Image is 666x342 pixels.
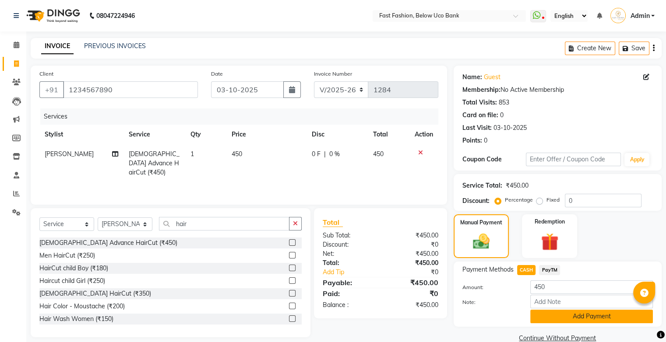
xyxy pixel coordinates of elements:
div: Service Total: [462,181,502,190]
b: 08047224946 [96,3,135,28]
button: Apply [624,153,649,166]
div: 0 [500,111,504,120]
th: Stylist [39,125,123,144]
button: Save [619,42,649,55]
div: Membership: [462,85,500,94]
input: Amount [530,280,653,294]
span: | [324,150,326,159]
div: Hair Color - Moustache (₹200) [39,302,125,311]
img: _gift.svg [536,231,564,253]
label: Invoice Number [314,70,352,78]
img: _cash.svg [468,232,495,251]
span: 0 % [329,150,340,159]
div: Sub Total: [316,231,381,240]
a: Guest [484,73,500,82]
div: ₹450.00 [381,258,445,268]
div: ₹450.00 [381,300,445,310]
div: Name: [462,73,482,82]
button: +91 [39,81,64,98]
div: Men HairCut (₹250) [39,251,95,260]
div: Paid: [316,288,381,299]
span: 450 [232,150,242,158]
div: ₹450.00 [506,181,529,190]
div: ₹0 [381,288,445,299]
input: Enter Offer / Coupon Code [526,153,621,166]
span: 0 F [312,150,321,159]
div: [DEMOGRAPHIC_DATA] Advance HairCut (₹450) [39,238,177,248]
label: Percentage [505,196,533,204]
div: Card on file: [462,111,498,120]
label: Redemption [535,218,565,226]
div: Net: [316,249,381,258]
div: 03-10-2025 [493,123,527,133]
button: Create New [565,42,615,55]
a: INVOICE [41,38,74,54]
div: HairCut child Boy (₹180) [39,264,108,273]
span: Total [323,218,343,227]
div: ₹450.00 [381,231,445,240]
th: Total [368,125,409,144]
div: Discount: [316,240,381,249]
label: Client [39,70,53,78]
div: Payable: [316,277,381,288]
input: Add Note [530,295,653,308]
span: 1 [190,150,194,158]
button: Add Payment [530,310,653,323]
div: Haircut child Girl (₹250) [39,276,105,286]
div: Last Visit: [462,123,492,133]
label: Date [211,70,223,78]
div: Total Visits: [462,98,497,107]
div: Coupon Code [462,155,526,164]
div: Hair Wash Women (₹150) [39,314,113,324]
img: Admin [610,8,626,23]
label: Note: [456,298,524,306]
div: ₹0 [391,268,444,277]
span: 450 [373,150,384,158]
div: Points: [462,136,482,145]
div: ₹450.00 [381,249,445,258]
div: No Active Membership [462,85,653,94]
a: Add Tip [316,268,391,277]
th: Qty [185,125,226,144]
div: Total: [316,258,381,268]
label: Amount: [456,283,524,291]
a: PREVIOUS INVOICES [84,42,146,50]
span: Payment Methods [462,265,514,274]
th: Disc [307,125,368,144]
span: Admin [630,11,649,21]
th: Service [123,125,185,144]
span: CASH [517,265,536,275]
div: ₹450.00 [381,277,445,288]
span: [PERSON_NAME] [45,150,94,158]
span: PayTM [539,265,560,275]
span: [DEMOGRAPHIC_DATA] Advance HairCut (₹450) [129,150,180,176]
div: 0 [484,136,487,145]
div: 853 [499,98,509,107]
div: ₹0 [381,240,445,249]
label: Fixed [546,196,560,204]
input: Search or Scan [159,217,289,230]
div: Services [40,108,445,125]
div: Balance : [316,300,381,310]
div: [DEMOGRAPHIC_DATA] HairCut (₹350) [39,289,151,298]
div: Discount: [462,196,490,206]
th: Action [409,125,438,144]
th: Price [226,125,307,144]
img: logo [22,3,82,28]
label: Manual Payment [460,219,502,227]
input: Search by Name/Mobile/Email/Code [63,81,198,98]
